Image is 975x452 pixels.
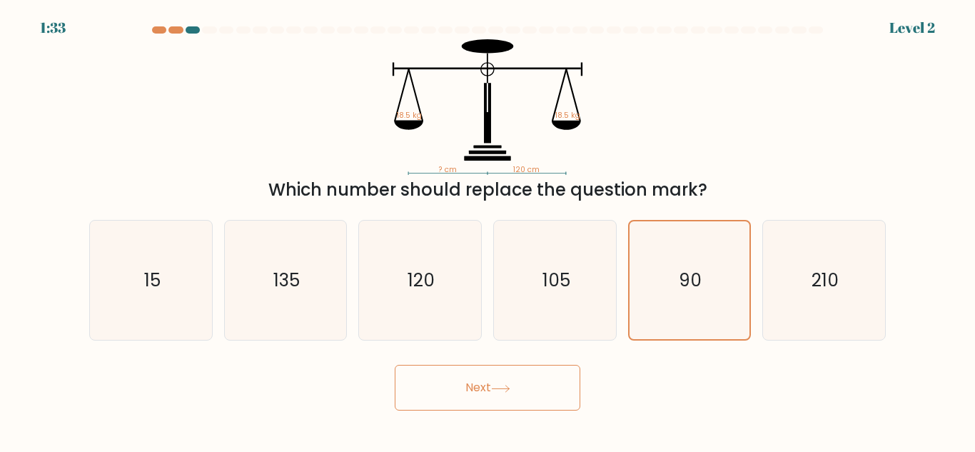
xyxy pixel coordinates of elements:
text: 15 [143,268,160,293]
div: Level 2 [889,17,935,39]
div: Which number should replace the question mark? [98,177,877,203]
div: 1:33 [40,17,66,39]
text: 120 [408,268,435,293]
text: 105 [542,268,570,293]
tspan: ? cm [439,164,457,175]
button: Next [395,365,580,411]
text: 90 [680,268,702,293]
tspan: 120 cm [513,164,540,175]
tspan: 18.5 kg [555,110,580,121]
tspan: 18.5 kg [397,110,422,121]
text: 210 [812,268,839,293]
text: 135 [273,268,300,293]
